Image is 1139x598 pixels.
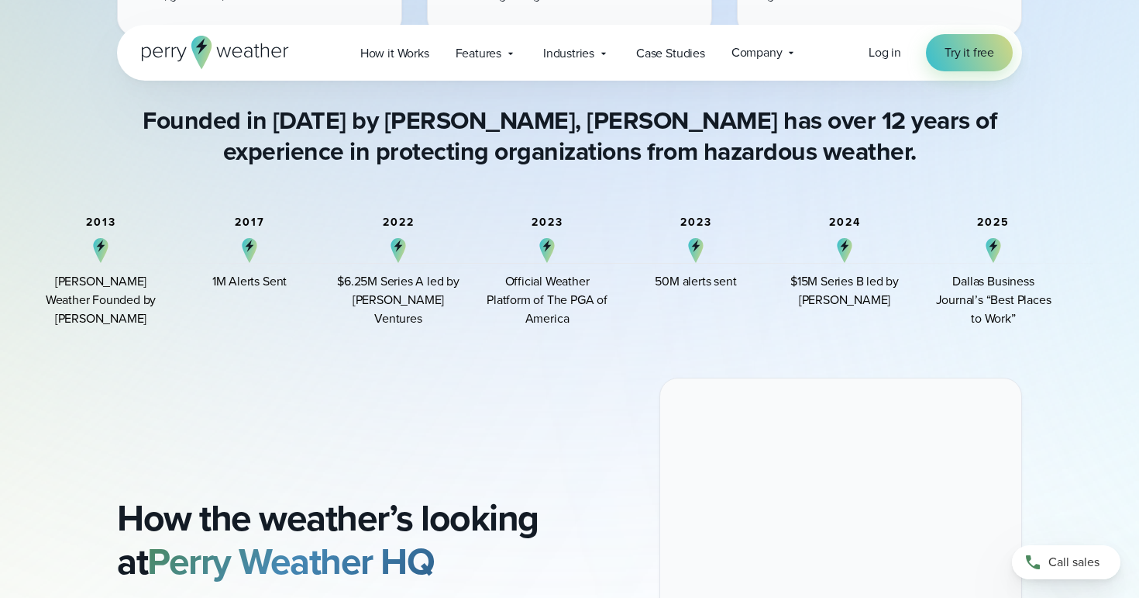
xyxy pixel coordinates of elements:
a: Try it free [926,34,1013,71]
div: 2 of 7 [188,216,311,328]
div: Dallas Business Journal’s “Best Places to Work” [931,272,1055,328]
a: How it Works [347,37,442,69]
div: $6.25M Series A led by [PERSON_NAME] Ventures [336,272,460,328]
div: [PERSON_NAME] Weather Founded by [PERSON_NAME] [39,272,163,328]
h4: Founded in [DATE] by [PERSON_NAME], [PERSON_NAME] has over 12 years of experience in protecting o... [117,105,1022,167]
h4: 2023 [532,216,563,229]
strong: Perry Weather HQ [147,534,434,589]
div: 1 of 7 [39,216,163,328]
div: Official Weather Platform of The PGA of America [485,272,609,328]
h4: 2023 [680,216,712,229]
span: How it Works [360,44,429,63]
span: Log in [869,43,901,61]
div: 7 of 7 [931,216,1055,328]
div: 1M Alerts Sent [212,272,287,291]
a: Call sales [1012,545,1120,579]
h4: 2024 [829,216,861,229]
span: Case Studies [636,44,705,63]
h4: 2017 [235,216,265,229]
h4: 2013 [86,216,116,229]
div: $15M Series B led by [PERSON_NAME] [783,272,907,309]
span: Company [731,43,783,62]
a: Case Studies [623,37,718,69]
span: Features [456,44,501,63]
div: slideshow [49,216,1090,328]
h4: 2025 [977,216,1010,229]
div: 4 of 7 [485,216,609,328]
span: Call sales [1048,553,1099,572]
div: 50M alerts sent [655,272,736,291]
div: 3 of 7 [336,216,460,328]
a: Log in [869,43,901,62]
div: 6 of 7 [783,216,907,328]
h4: 2022 [383,216,415,229]
span: Industries [543,44,594,63]
h2: How the weather’s looking at [117,496,557,583]
span: Try it free [945,43,994,62]
div: 5 of 7 [634,216,758,328]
